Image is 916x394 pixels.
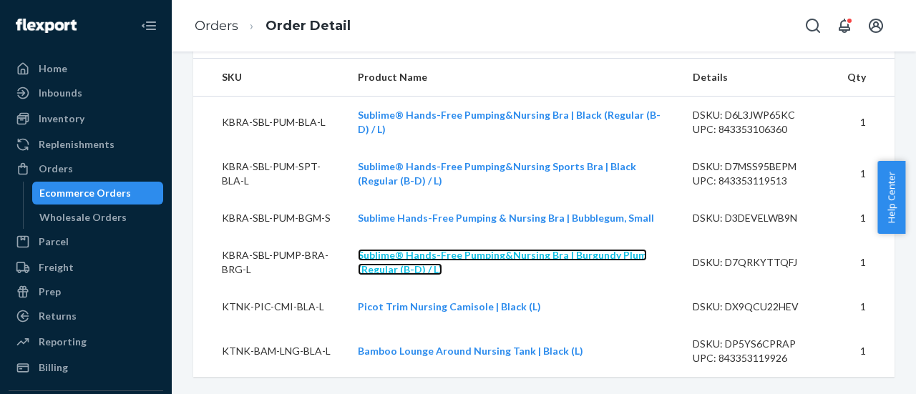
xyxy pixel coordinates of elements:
[9,230,163,253] a: Parcel
[16,19,77,33] img: Flexport logo
[9,107,163,130] a: Inventory
[346,59,681,97] th: Product Name
[39,360,68,375] div: Billing
[877,161,905,234] button: Help Center
[9,305,163,327] a: Returns
[836,148,895,200] td: 1
[693,211,824,225] div: DSKU: D3DEVELWB9N
[265,18,351,34] a: Order Detail
[836,59,895,97] th: Qty
[358,160,636,187] a: Sublime® Hands-Free Pumping&Nursing Sports Bra | Black (Regular (B-D) / L)
[9,57,163,80] a: Home
[39,210,127,225] div: Wholesale Orders
[681,59,836,97] th: Details
[193,237,346,288] td: KBRA-SBL-PUMP-BRA-BRG-L
[39,162,73,176] div: Orders
[358,249,647,275] a: Sublime® Hands-Free Pumping&Nursing Bra | Burgundy Plum (Regular (B-D) / L)
[39,112,84,126] div: Inventory
[39,186,131,200] div: Ecommerce Orders
[39,86,82,100] div: Inbounds
[32,182,164,205] a: Ecommerce Orders
[9,157,163,180] a: Orders
[193,59,346,97] th: SKU
[183,5,362,47] ol: breadcrumbs
[693,300,824,314] div: DSKU: DX9QCU22HEV
[39,285,61,299] div: Prep
[836,237,895,288] td: 1
[39,137,114,152] div: Replenishments
[799,11,827,40] button: Open Search Box
[135,11,163,40] button: Close Navigation
[693,351,824,365] div: UPC: 843353119926
[9,356,163,379] a: Billing
[193,200,346,237] td: KBRA-SBL-PUM-BGM-S
[9,280,163,303] a: Prep
[39,235,69,249] div: Parcel
[693,174,824,188] div: UPC: 843353119513
[358,300,541,312] a: Picot Trim Nursing Camisole | Black (L)
[39,61,67,76] div: Home
[693,108,824,122] div: DSKU: D6L3JWP65KC
[39,335,87,349] div: Reporting
[193,96,346,148] td: KBRA-SBL-PUM-BLA-L
[836,325,895,377] td: 1
[836,288,895,325] td: 1
[193,288,346,325] td: KTNK-PIC-CMI-BLA-L
[193,148,346,200] td: KBRA-SBL-PUM-SPT-BLA-L
[193,325,346,377] td: KTNK-BAM-LNG-BLA-L
[358,212,654,224] a: Sublime Hands-Free Pumping & Nursing Bra | Bubblegum, Small
[39,260,74,275] div: Freight
[39,309,77,323] div: Returns
[9,133,163,156] a: Replenishments
[9,82,163,104] a: Inbounds
[862,11,890,40] button: Open account menu
[693,255,824,270] div: DSKU: D7QRKYTTQFJ
[358,109,661,135] a: Sublime® Hands-Free Pumping&Nursing Bra | Black (Regular (B-D) / L)
[32,206,164,229] a: Wholesale Orders
[836,96,895,148] td: 1
[830,11,859,40] button: Open notifications
[9,330,163,353] a: Reporting
[693,337,824,351] div: DSKU: DP5YS6CPRAP
[9,256,163,279] a: Freight
[195,18,238,34] a: Orders
[693,159,824,174] div: DSKU: D7MSS95BEPM
[358,345,583,357] a: Bamboo Lounge Around Nursing Tank | Black (L)
[693,122,824,137] div: UPC: 843353106360
[836,200,895,237] td: 1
